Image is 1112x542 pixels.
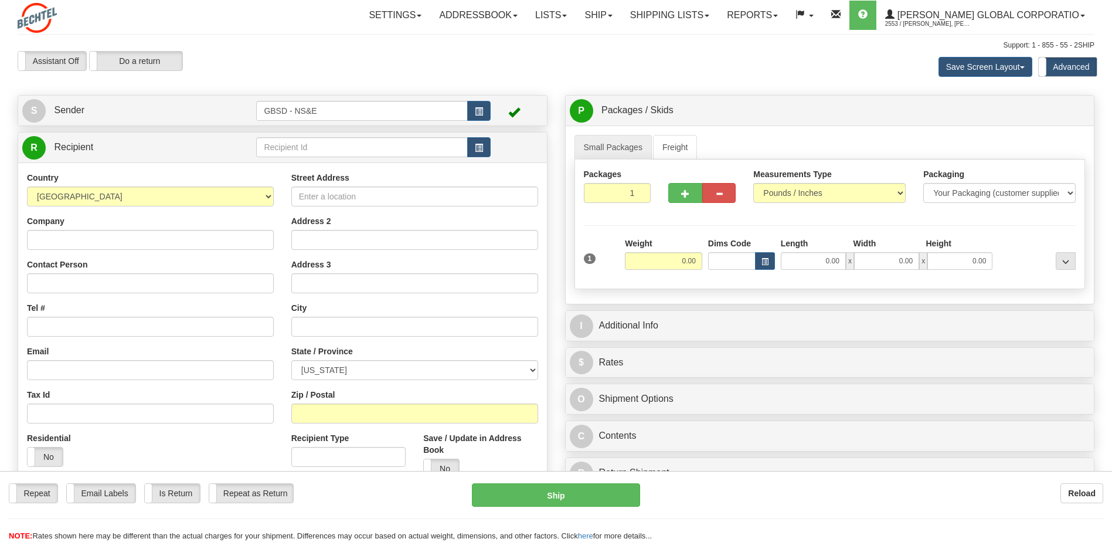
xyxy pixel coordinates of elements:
[708,238,751,249] label: Dims Code
[291,172,349,184] label: Street Address
[291,215,331,227] label: Address 2
[472,483,640,507] button: Ship
[430,1,526,30] a: Addressbook
[1060,483,1103,503] button: Reload
[209,484,293,503] label: Repeat as Return
[938,57,1032,77] button: Save Screen Layout
[145,484,200,503] label: Is Return
[570,314,1090,338] a: IAdditional Info
[22,136,46,160] span: R
[291,432,349,444] label: Recipient Type
[27,432,71,444] label: Residential
[27,389,50,401] label: Tax Id
[27,302,45,314] label: Tel #
[576,1,621,30] a: Ship
[54,142,93,152] span: Recipient
[22,99,46,123] span: S
[846,252,854,270] span: x
[578,531,593,540] a: here
[919,252,927,270] span: x
[291,259,331,270] label: Address 3
[27,172,59,184] label: Country
[923,168,964,180] label: Packaging
[753,168,832,180] label: Measurements Type
[22,99,256,123] a: S Sender
[27,345,49,357] label: Email
[256,101,467,121] input: Sender Id
[584,253,596,264] span: 1
[291,302,307,314] label: City
[718,1,787,30] a: Reports
[54,105,84,115] span: Sender
[895,10,1079,20] span: [PERSON_NAME] Global Corporatio
[18,40,1094,50] div: Support: 1 - 855 - 55 - 2SHIP
[1085,211,1111,331] iframe: chat widget
[90,52,182,70] label: Do a return
[18,3,57,33] img: logo2553.jpg
[621,1,718,30] a: Shipping lists
[291,345,353,357] label: State / Province
[570,314,593,338] span: I
[781,238,808,249] label: Length
[570,99,593,123] span: P
[424,459,459,478] label: No
[360,1,430,30] a: Settings
[853,238,876,249] label: Width
[876,1,1094,30] a: [PERSON_NAME] Global Corporatio 2553 / [PERSON_NAME], [PERSON_NAME]
[9,531,32,540] span: NOTE:
[570,461,1090,485] a: RReturn Shipment
[625,238,652,249] label: Weight
[423,432,538,456] label: Save / Update in Address Book
[885,18,973,30] span: 2553 / [PERSON_NAME], [PERSON_NAME]
[291,187,538,206] input: Enter a location
[27,259,87,270] label: Contact Person
[570,387,1090,411] a: OShipment Options
[1056,252,1076,270] div: ...
[570,351,1090,375] a: $Rates
[574,135,652,160] a: Small Packages
[570,424,1090,448] a: CContents
[526,1,576,30] a: Lists
[570,388,593,411] span: O
[1068,489,1096,498] b: Reload
[653,135,698,160] a: Freight
[291,389,335,401] label: Zip / Postal
[9,484,57,503] label: Repeat
[22,135,230,160] a: R Recipient
[570,99,1090,123] a: P Packages / Skids
[18,52,86,70] label: Assistant Off
[256,137,467,157] input: Recipient Id
[570,462,593,485] span: R
[28,448,63,466] label: No
[1039,57,1097,76] label: Advanced
[67,484,135,503] label: Email Labels
[570,351,593,374] span: $
[926,238,951,249] label: Height
[601,105,674,115] span: Packages / Skids
[570,425,593,448] span: C
[27,215,64,227] label: Company
[584,168,622,180] label: Packages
